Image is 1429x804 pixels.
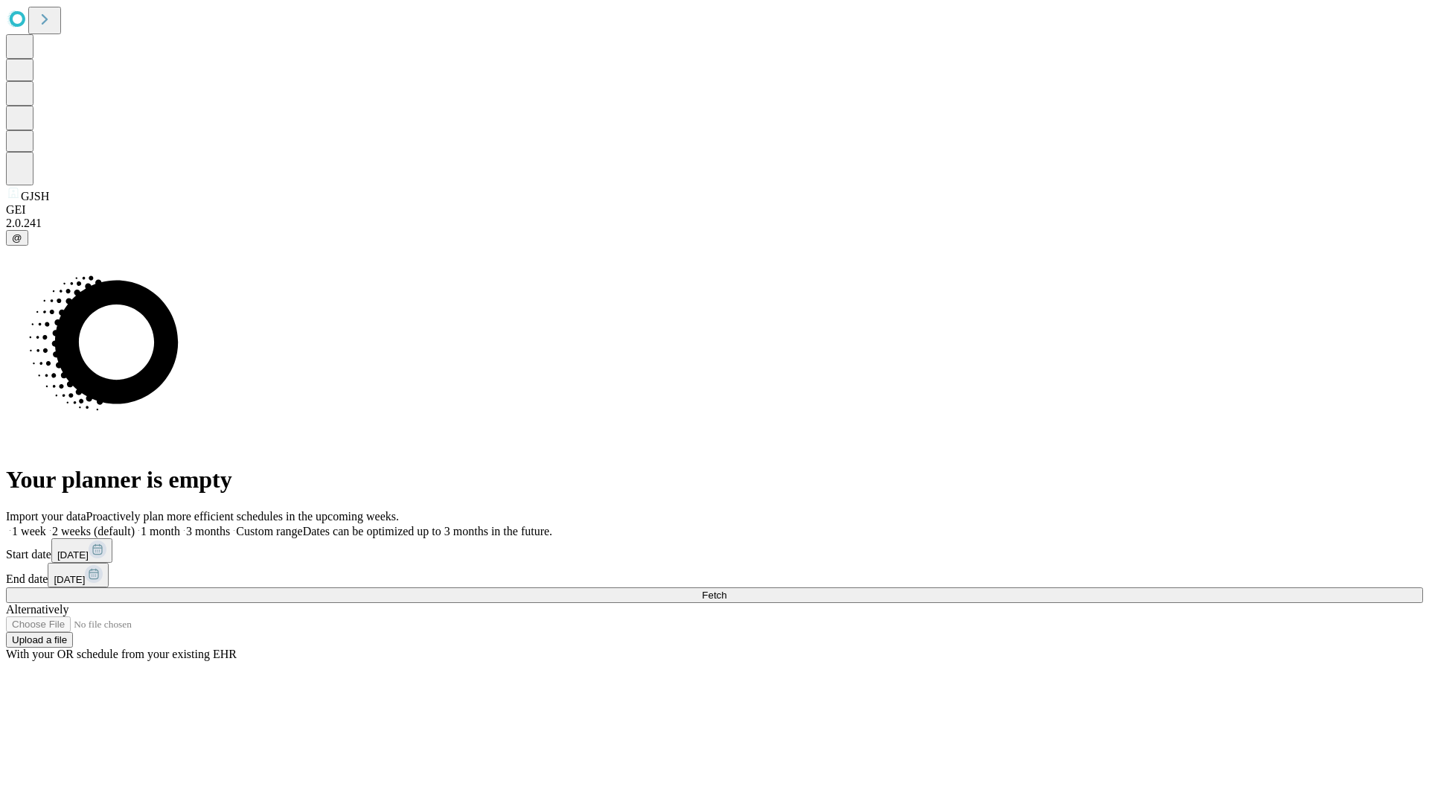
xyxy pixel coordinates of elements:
div: Start date [6,538,1423,563]
button: Upload a file [6,632,73,648]
span: Proactively plan more efficient schedules in the upcoming weeks. [86,510,399,523]
span: 1 week [12,525,46,537]
span: With your OR schedule from your existing EHR [6,648,237,660]
span: Dates can be optimized up to 3 months in the future. [303,525,552,537]
div: 2.0.241 [6,217,1423,230]
span: Import your data [6,510,86,523]
div: GEI [6,203,1423,217]
span: @ [12,232,22,243]
span: Alternatively [6,603,68,616]
span: Custom range [236,525,302,537]
button: @ [6,230,28,246]
span: [DATE] [57,549,89,561]
button: Fetch [6,587,1423,603]
span: GJSH [21,190,49,202]
span: Fetch [702,590,726,601]
span: 3 months [186,525,230,537]
button: [DATE] [51,538,112,563]
span: [DATE] [54,574,85,585]
button: [DATE] [48,563,109,587]
span: 2 weeks (default) [52,525,135,537]
span: 1 month [141,525,180,537]
div: End date [6,563,1423,587]
h1: Your planner is empty [6,466,1423,494]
